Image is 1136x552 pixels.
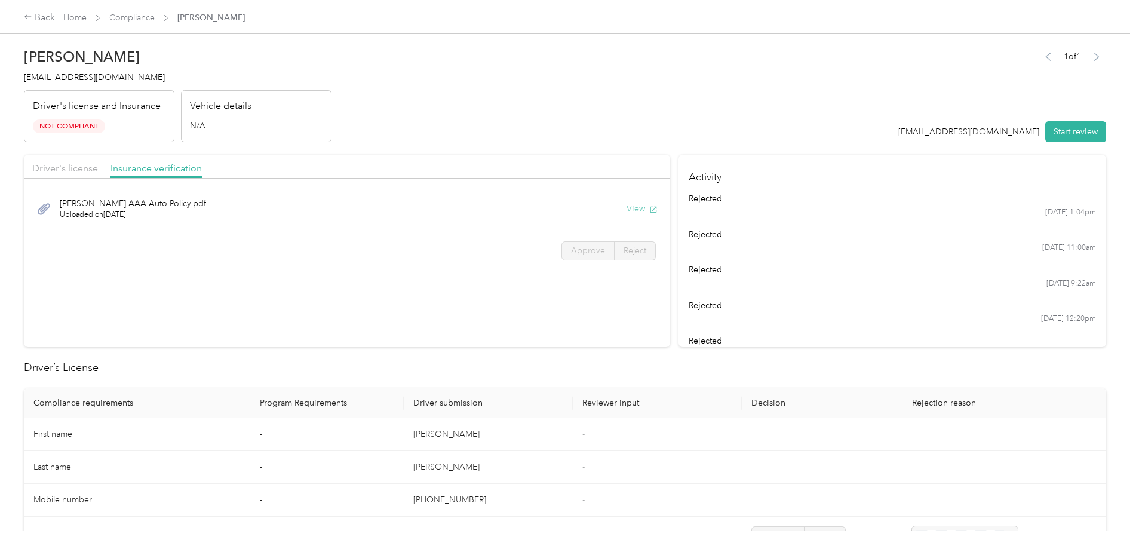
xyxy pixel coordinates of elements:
span: Driver's license [32,162,98,174]
a: Home [63,13,87,23]
span: Mobile number [33,495,92,505]
time: [DATE] 11:00am [1042,243,1096,253]
span: [EMAIL_ADDRESS][DOMAIN_NAME] [24,72,165,82]
div: rejected [689,335,1095,347]
td: Last name [24,451,250,484]
span: - [582,462,585,472]
td: Mobile number [24,484,250,517]
button: View [627,203,658,215]
td: [PHONE_NUMBER] [404,484,573,517]
th: Program Requirements [250,388,404,418]
th: Compliance requirements [24,388,250,418]
span: - [582,429,585,439]
td: [PERSON_NAME] [404,418,573,451]
span: Approve [761,530,795,541]
iframe: Everlance-gr Chat Button Frame [1069,485,1136,552]
span: [PERSON_NAME] [177,11,245,24]
h2: [PERSON_NAME] [24,48,331,65]
span: - [582,495,585,505]
td: - [250,418,404,451]
span: N/A [190,119,205,132]
th: Driver submission [404,388,573,418]
td: First name [24,418,250,451]
span: First name [33,429,72,439]
th: Rejection reason [902,388,1106,418]
a: Compliance [109,13,155,23]
div: rejected [689,192,1095,205]
div: Back [24,11,55,25]
td: - [250,484,404,517]
span: Approve [571,246,605,256]
span: Not Compliant [33,119,105,133]
th: Reviewer input [573,388,742,418]
h2: Driver’s License [24,360,1106,376]
span: Reject [813,530,836,541]
div: rejected [689,299,1095,312]
span: - [582,530,585,541]
h4: Activity [678,155,1106,192]
div: rejected [689,228,1095,241]
p: Driver's license and Insurance [33,99,161,114]
td: - [250,451,404,484]
span: Insurance verification [110,162,202,174]
span: Reject [624,246,646,256]
time: [DATE] 9:22am [1046,278,1096,289]
span: Last name [33,462,71,472]
span: Uploaded on [DATE] [60,210,206,220]
th: Decision [742,388,903,418]
td: [PERSON_NAME] [404,451,573,484]
time: [DATE] 1:04pm [1045,207,1096,218]
time: [DATE] 12:20pm [1041,314,1096,324]
div: rejected [689,263,1095,276]
button: Start review [1045,121,1106,142]
span: [PERSON_NAME] AAA Auto Policy.pdf [60,197,206,210]
div: [EMAIL_ADDRESS][DOMAIN_NAME] [898,125,1039,138]
span: Driver License expiration * [33,530,133,541]
p: Vehicle details [190,99,251,114]
span: 1 of 1 [1064,50,1081,63]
